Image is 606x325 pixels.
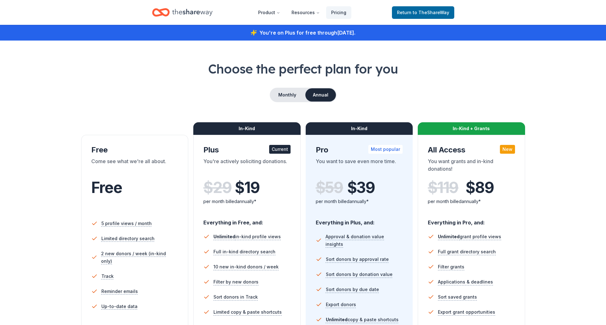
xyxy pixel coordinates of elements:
span: Unlimited [438,234,460,239]
div: Plus [203,145,291,155]
nav: Main [253,5,351,20]
div: Everything in Pro, and: [428,213,515,227]
span: Sort donors by approval rate [326,256,389,263]
span: Unlimited [326,317,348,322]
button: Monthly [270,88,304,102]
span: Full grant directory search [438,248,496,256]
div: In-Kind [306,122,413,135]
button: Product [253,6,285,19]
span: Up-to-date data [101,303,138,310]
div: Current [269,145,291,154]
span: Limited copy & paste shortcuts [213,308,282,316]
span: Free [91,178,122,197]
span: 10 new in-kind donors / week [213,263,279,271]
div: Free [91,145,178,155]
div: Most popular [368,145,403,154]
div: per month billed annually* [316,198,403,205]
span: Sort donors by due date [326,286,379,293]
span: Unlimited [213,234,235,239]
span: Limited directory search [101,235,155,242]
button: Resources [286,6,325,19]
div: New [500,145,515,154]
span: Sort donors by donation value [326,271,393,278]
div: Come see what we're all about. [91,157,178,175]
h1: Choose the perfect plan for you [25,60,581,78]
button: Annual [305,88,336,102]
span: copy & paste shortcuts [326,317,399,322]
span: grant profile views [438,234,501,239]
a: Pricing [326,6,351,19]
span: 5 profile views / month [101,220,152,227]
span: Export grant opportunities [438,308,495,316]
span: to TheShareWay [413,10,449,15]
span: Filter by new donors [213,278,258,286]
div: Pro [316,145,403,155]
span: Applications & deadlines [438,278,493,286]
span: $ 39 [347,179,375,196]
div: You want to save even more time. [316,157,403,175]
span: 2 new donors / week (in-kind only) [101,250,178,265]
span: Reminder emails [101,288,138,295]
a: Home [152,5,212,20]
span: Sort saved grants [438,293,477,301]
div: Everything in Plus, and: [316,213,403,227]
div: In-Kind + Grants [418,122,525,135]
span: Track [101,273,114,280]
span: Full in-kind directory search [213,248,275,256]
div: You want grants and in-kind donations! [428,157,515,175]
a: Returnto TheShareWay [392,6,454,19]
span: Export donors [326,301,356,308]
span: $ 19 [235,179,259,196]
span: Sort donors in Track [213,293,258,301]
span: in-kind profile views [213,234,281,239]
span: Filter grants [438,263,464,271]
div: Everything in Free, and: [203,213,291,227]
span: $ 89 [466,179,494,196]
div: per month billed annually* [203,198,291,205]
span: Approval & donation value insights [326,233,403,248]
div: All Access [428,145,515,155]
span: Return [397,9,449,16]
div: In-Kind [193,122,301,135]
div: per month billed annually* [428,198,515,205]
div: You're actively soliciting donations. [203,157,291,175]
